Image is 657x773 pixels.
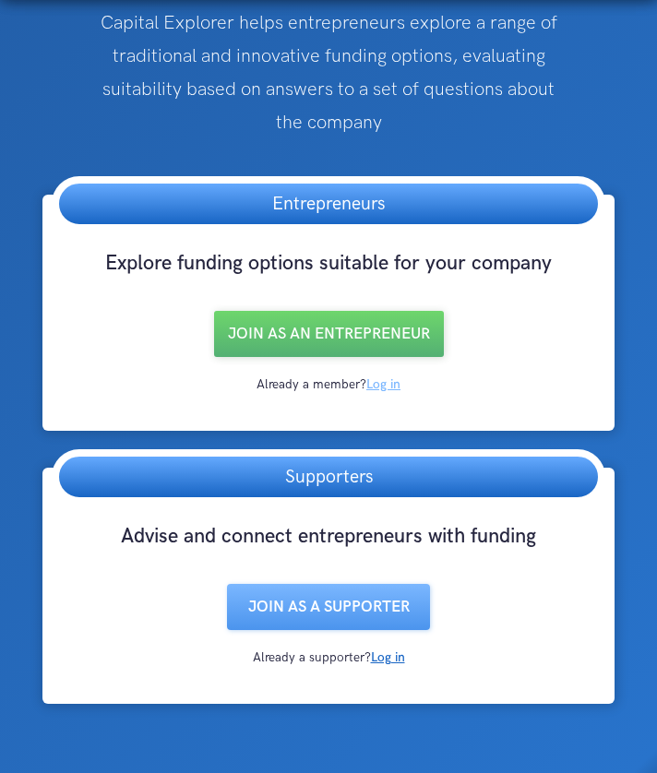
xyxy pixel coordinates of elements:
[92,6,565,139] p: Capital Explorer helps entrepreneurs explore a range of traditional and innovative funding option...
[267,457,391,497] h3: Supporters
[371,649,405,665] a: Log in
[254,184,403,224] h3: Entrepreneurs
[52,250,606,311] h3: Explore funding options suitable for your company
[52,375,606,394] div: Already a member?
[52,648,606,667] div: Already a supporter?
[214,311,444,357] a: Join as an entrepreneur
[227,584,430,630] a: Join as a SUPPORTER
[366,376,400,392] a: Log in
[52,523,606,584] h3: Advise and connect entrepreneurs with funding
